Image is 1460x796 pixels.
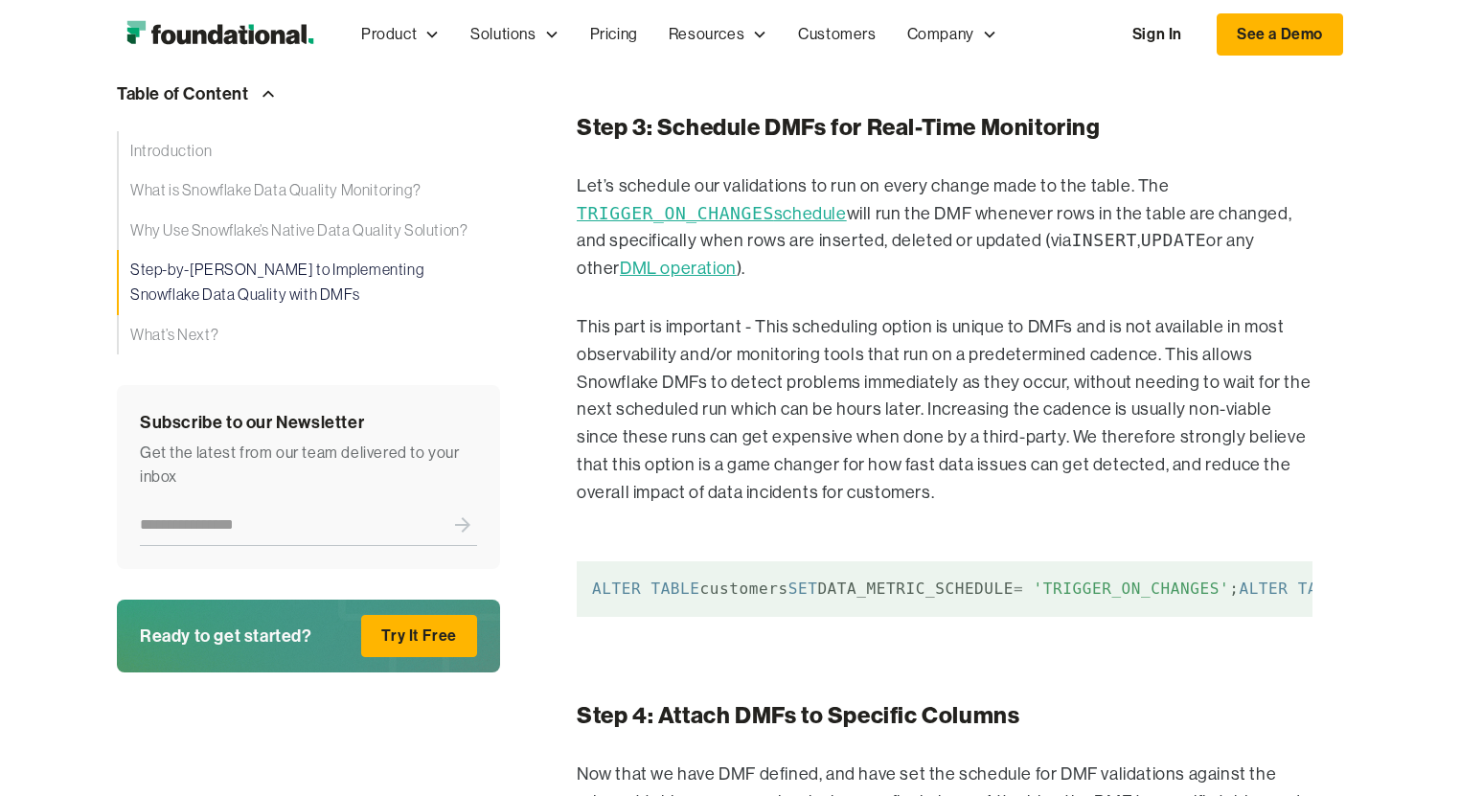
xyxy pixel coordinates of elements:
[577,313,1312,507] p: This part is important - This scheduling option is unique to DMFs and is not available in most ob...
[361,22,417,47] div: Product
[653,3,783,66] div: Resources
[470,22,536,47] div: Solutions
[892,3,1013,66] div: Company
[575,3,653,66] a: Pricing
[140,441,477,489] div: Get the latest from our team delivered to your inbox
[577,114,1312,142] h3: Step 3: Schedule DMFs for Real-Time Monitoring
[140,408,477,437] div: Subscribe to our Newsletter
[577,203,774,223] code: TRIGGER_ON_CHANGES
[117,131,500,171] a: Introduction
[577,561,1312,617] code: customers DATA_METRIC_SCHEDULE ; orders DATA_METRIC_SCHEDULE ;
[650,580,699,598] span: TABLE
[1116,575,1460,796] iframe: Chat Widget
[577,172,1312,283] p: Let’s schedule our validations to run on every change made to the table. The will run the DMF whe...
[783,3,891,66] a: Customers
[140,622,312,650] div: Ready to get started?
[1071,230,1137,250] code: INSERT
[117,250,500,314] a: Step-by-[PERSON_NAME] to Implementing Snowflake Data Quality with DMFs
[257,82,280,105] img: Arrow
[448,505,477,545] input: Submit
[788,580,818,598] span: SET
[346,3,455,66] div: Product
[117,171,500,211] a: What is Snowflake Data Quality Monitoring?
[117,211,500,251] a: Why Use Snowflake’s Native Data Quality Solution?
[117,15,323,54] img: Foundational Logo
[1217,13,1343,56] a: See a Demo
[577,204,847,223] a: TRIGGER_ON_CHANGESschedule
[361,615,477,657] a: Try It Free
[592,580,641,598] span: ALTER
[1113,14,1201,55] a: Sign In
[669,22,744,47] div: Resources
[1034,580,1230,598] span: 'TRIGGER_ON_CHANGES'
[1141,230,1207,250] code: UPDATE
[620,259,737,278] a: DML operation
[117,15,323,54] a: home
[140,505,477,546] form: Newsletter Form
[1014,580,1023,598] span: =
[117,80,249,108] div: Table of Content
[455,3,574,66] div: Solutions
[577,702,1312,730] h3: Step 4: Attach DMFs to Specific Columns
[907,22,974,47] div: Company
[117,315,500,355] a: What’s Next?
